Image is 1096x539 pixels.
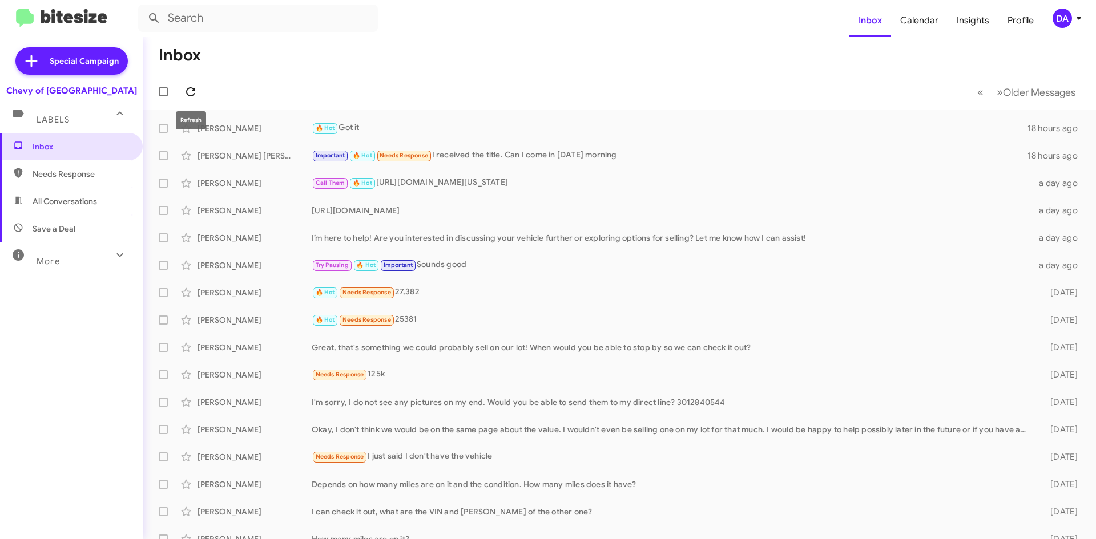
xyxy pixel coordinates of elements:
[198,314,312,326] div: [PERSON_NAME]
[1032,396,1087,408] div: [DATE]
[316,316,335,323] span: 🔥 Hot
[1032,177,1087,189] div: a day ago
[312,149,1027,162] div: I received the title. Can I come in [DATE] morning
[1032,287,1087,298] div: [DATE]
[353,179,372,187] span: 🔥 Hot
[198,205,312,216] div: [PERSON_NAME]
[138,5,378,32] input: Search
[316,179,345,187] span: Call Them
[176,111,206,129] div: Refresh
[312,232,1032,244] div: I’m here to help! Are you interested in discussing your vehicle further or exploring options for ...
[970,80,990,104] button: Previous
[316,289,335,296] span: 🔥 Hot
[33,168,130,180] span: Needs Response
[37,115,70,125] span: Labels
[198,424,312,435] div: [PERSON_NAME]
[1032,479,1087,490] div: [DATE]
[316,152,345,159] span: Important
[948,4,998,37] a: Insights
[971,80,1082,104] nav: Page navigation example
[977,85,984,99] span: «
[997,85,1003,99] span: »
[198,260,312,271] div: [PERSON_NAME]
[1032,232,1087,244] div: a day ago
[1003,86,1075,99] span: Older Messages
[998,4,1043,37] a: Profile
[198,150,312,161] div: [PERSON_NAME] [PERSON_NAME]
[312,121,1027,135] div: Got it
[198,451,312,463] div: [PERSON_NAME]
[891,4,948,37] a: Calendar
[312,205,1032,216] div: [URL][DOMAIN_NAME]
[380,152,428,159] span: Needs Response
[312,368,1032,381] div: 125k
[1027,150,1087,161] div: 18 hours ago
[33,196,97,207] span: All Conversations
[990,80,1082,104] button: Next
[6,85,137,96] div: Chevy of [GEOGRAPHIC_DATA]
[342,289,391,296] span: Needs Response
[1032,451,1087,463] div: [DATE]
[356,261,376,269] span: 🔥 Hot
[1053,9,1072,28] div: DA
[50,55,119,67] span: Special Campaign
[1043,9,1083,28] button: DA
[312,479,1032,490] div: Depends on how many miles are on it and the condition. How many miles does it have?
[33,141,130,152] span: Inbox
[312,286,1032,299] div: 27,382
[198,369,312,380] div: [PERSON_NAME]
[198,479,312,490] div: [PERSON_NAME]
[198,123,312,134] div: [PERSON_NAME]
[312,450,1032,463] div: I just said I don't have the vehicle
[316,453,364,460] span: Needs Response
[312,258,1032,271] div: Sounds good
[312,396,1032,408] div: I'm sorry, I do not see any pictures on my end. Would you be able to send them to my direct line?...
[198,177,312,189] div: [PERSON_NAME]
[312,424,1032,435] div: Okay, I don't think we would be on the same page about the value. I wouldn't even be selling one ...
[1032,506,1087,517] div: [DATE]
[198,232,312,244] div: [PERSON_NAME]
[312,176,1032,189] div: [URL][DOMAIN_NAME][US_STATE]
[1032,205,1087,216] div: a day ago
[37,256,60,266] span: More
[1032,424,1087,435] div: [DATE]
[1032,314,1087,326] div: [DATE]
[312,313,1032,326] div: 25381
[342,316,391,323] span: Needs Response
[316,261,349,269] span: Try Pausing
[15,47,128,75] a: Special Campaign
[198,396,312,408] div: [PERSON_NAME]
[316,124,335,132] span: 🔥 Hot
[312,342,1032,353] div: Great, that's something we could probably sell on our lot! When would you be able to stop by so w...
[198,342,312,353] div: [PERSON_NAME]
[384,261,413,269] span: Important
[198,506,312,517] div: [PERSON_NAME]
[849,4,891,37] a: Inbox
[312,506,1032,517] div: I can check it out, what are the VIN and [PERSON_NAME] of the other one?
[198,287,312,298] div: [PERSON_NAME]
[159,46,201,64] h1: Inbox
[353,152,372,159] span: 🔥 Hot
[316,371,364,378] span: Needs Response
[33,223,75,234] span: Save a Deal
[1027,123,1087,134] div: 18 hours ago
[1032,260,1087,271] div: a day ago
[1032,369,1087,380] div: [DATE]
[1032,342,1087,353] div: [DATE]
